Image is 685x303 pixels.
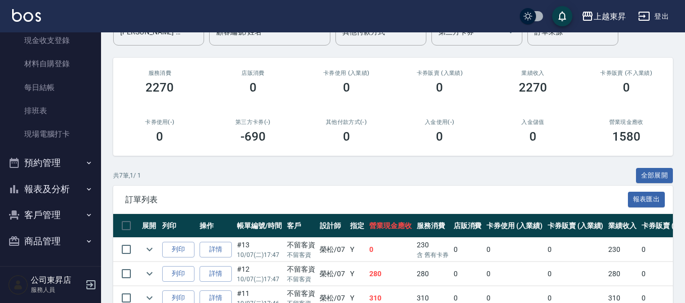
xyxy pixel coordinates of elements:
td: 0 [367,238,414,262]
td: 280 [367,262,414,286]
th: 操作 [197,214,234,238]
button: 報表匯出 [628,192,665,207]
a: 詳情 [200,266,232,282]
h2: 營業現金應收 [592,119,661,125]
td: Y [348,262,367,286]
td: 榮松 /07 [317,262,348,286]
button: expand row [142,266,157,281]
h3: 服務消費 [125,70,194,76]
p: 10/07 (二) 17:47 [237,250,282,259]
button: expand row [142,242,157,257]
img: Person [8,275,28,295]
td: #13 [234,238,284,262]
button: 列印 [162,266,194,282]
td: 280 [414,262,451,286]
h3: 0 [436,80,443,95]
td: Y [348,238,367,262]
td: #12 [234,262,284,286]
h2: 業績收入 [499,70,568,76]
th: 帳單編號/時間 [234,214,284,238]
button: 登出 [634,7,673,26]
img: Logo [12,9,41,22]
h2: 其他付款方式(-) [312,119,381,125]
a: 報表匯出 [628,194,665,204]
button: save [552,6,572,26]
p: 不留客資 [287,275,315,284]
button: 報表及分析 [4,176,97,202]
h3: 0 [156,129,163,144]
h2: 卡券販賣 (不入業績) [592,70,661,76]
th: 營業現金應收 [367,214,414,238]
h3: -690 [240,129,266,144]
h3: 0 [343,80,350,95]
th: 業績收入 [606,214,639,238]
td: 0 [484,262,545,286]
td: 榮松 /07 [317,238,348,262]
td: 0 [545,262,606,286]
a: 排班表 [4,99,97,122]
td: 0 [545,238,606,262]
td: 230 [606,238,639,262]
a: 詳情 [200,242,232,257]
span: 訂單列表 [125,195,628,205]
p: 含 舊有卡券 [417,250,449,259]
h2: 入金使用(-) [405,119,474,125]
p: 服務人員 [31,285,82,294]
p: 10/07 (二) 17:47 [237,275,282,284]
th: 客戶 [284,214,318,238]
button: 上越東昇 [577,6,630,27]
a: 每日結帳 [4,76,97,99]
h2: 店販消費 [219,70,288,76]
div: 不留客資 [287,264,315,275]
th: 指定 [348,214,367,238]
button: 預約管理 [4,150,97,176]
th: 展開 [139,214,160,238]
a: 材料自購登錄 [4,52,97,75]
h3: 2270 [145,80,174,95]
h2: 入金儲值 [499,119,568,125]
h3: 2270 [519,80,547,95]
h3: 0 [250,80,257,95]
button: 列印 [162,242,194,257]
h5: 公司東昇店 [31,275,82,285]
h3: 1580 [612,129,641,144]
h3: 0 [436,129,443,144]
td: 0 [451,262,484,286]
th: 店販消費 [451,214,484,238]
h2: 第三方卡券(-) [219,119,288,125]
h2: 卡券使用 (入業績) [312,70,381,76]
h2: 卡券使用(-) [125,119,194,125]
th: 卡券販賣 (入業績) [545,214,606,238]
div: 不留客資 [287,288,315,299]
button: 客戶管理 [4,202,97,228]
p: 共 7 筆, 1 / 1 [113,171,141,180]
h2: 卡券販賣 (入業績) [405,70,474,76]
a: 現金收支登錄 [4,29,97,52]
td: 280 [606,262,639,286]
td: 0 [451,238,484,262]
th: 卡券使用 (入業績) [484,214,545,238]
th: 列印 [160,214,197,238]
td: 230 [414,238,451,262]
a: 現場電腦打卡 [4,122,97,146]
h3: 0 [343,129,350,144]
h3: 0 [623,80,630,95]
th: 服務消費 [414,214,451,238]
div: 不留客資 [287,240,315,250]
p: 不留客資 [287,250,315,259]
th: 設計師 [317,214,348,238]
div: 上越東昇 [594,10,626,23]
td: 0 [484,238,545,262]
button: 全部展開 [636,168,673,184]
button: 商品管理 [4,228,97,254]
h3: 0 [529,129,536,144]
